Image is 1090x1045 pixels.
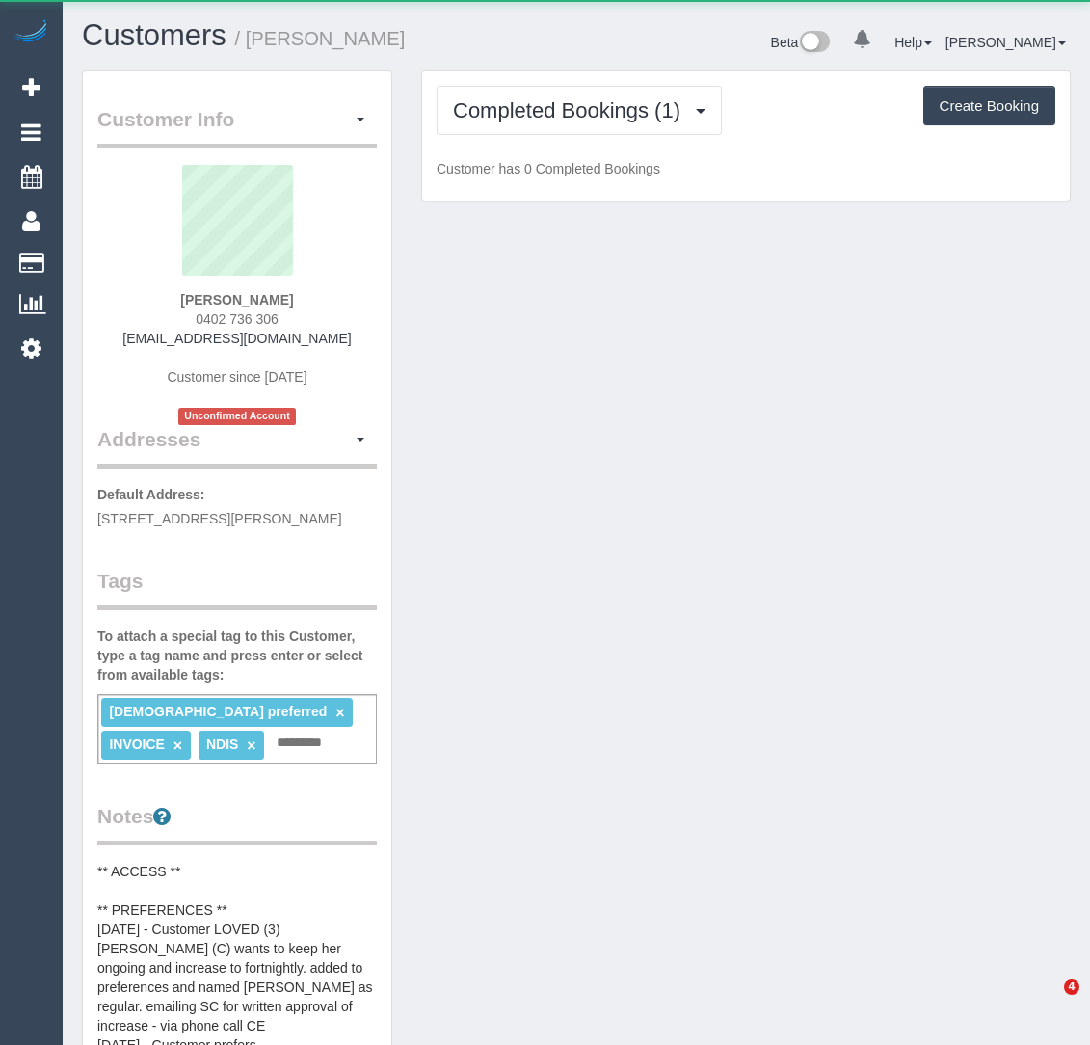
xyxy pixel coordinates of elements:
[180,292,293,308] strong: [PERSON_NAME]
[97,567,377,610] legend: Tags
[97,627,377,684] label: To attach a special tag to this Customer, type a tag name and press enter or select from availabl...
[167,369,306,385] span: Customer since [DATE]
[97,485,205,504] label: Default Address:
[82,18,226,52] a: Customers
[12,19,50,46] img: Automaid Logo
[122,331,351,346] a: [EMAIL_ADDRESS][DOMAIN_NAME]
[97,802,377,845] legend: Notes
[196,311,279,327] span: 0402 736 306
[771,35,831,50] a: Beta
[798,31,830,56] img: New interface
[437,86,722,135] button: Completed Bookings (1)
[945,35,1066,50] a: [PERSON_NAME]
[178,408,296,424] span: Unconfirmed Account
[206,737,238,752] span: NDIS
[894,35,932,50] a: Help
[109,737,165,752] span: INVOICE
[97,105,377,148] legend: Customer Info
[1024,979,1071,1026] iframe: Intercom live chat
[1064,979,1079,995] span: 4
[97,511,342,526] span: [STREET_ADDRESS][PERSON_NAME]
[109,704,327,719] span: [DEMOGRAPHIC_DATA] preferred
[923,86,1055,126] button: Create Booking
[235,28,406,49] small: / [PERSON_NAME]
[173,737,182,754] a: ×
[437,159,1055,178] p: Customer has 0 Completed Bookings
[453,98,690,122] span: Completed Bookings (1)
[335,705,344,721] a: ×
[247,737,255,754] a: ×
